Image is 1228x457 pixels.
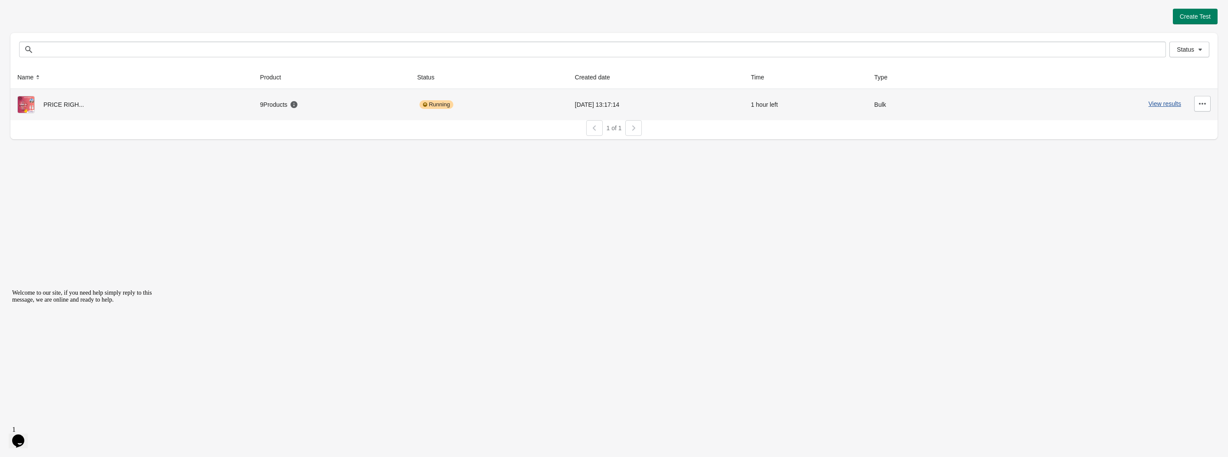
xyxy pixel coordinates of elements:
[260,100,298,109] div: 9 Products
[606,125,621,132] span: 1 of 1
[1180,13,1211,20] span: Create Test
[414,69,447,85] button: Status
[747,69,776,85] button: Time
[14,69,46,85] button: Name
[1169,42,1209,57] button: Status
[419,100,453,109] div: Running
[751,96,860,113] div: 1 hour left
[1177,46,1194,53] span: Status
[3,3,143,17] span: Welcome to our site, if you need help simply reply to this message, we are online and ready to help.
[17,96,246,113] div: PRICE RIGH...
[874,96,968,113] div: Bulk
[9,286,165,418] iframe: chat widget
[9,422,36,448] iframe: chat widget
[3,3,160,17] div: Welcome to our site, if you need help simply reply to this message, we are online and ready to help.
[1149,100,1181,107] button: View results
[571,69,622,85] button: Created date
[1173,9,1218,24] button: Create Test
[575,96,737,113] div: [DATE] 13:17:14
[257,69,293,85] button: Product
[871,69,899,85] button: Type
